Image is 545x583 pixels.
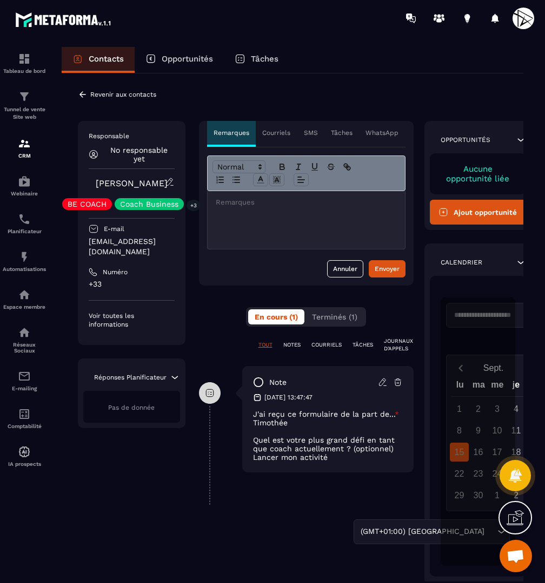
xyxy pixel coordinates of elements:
[3,461,46,467] p: IA prospects
[258,341,272,349] p: TOUT
[3,44,46,82] a: formationformationTableau de bord
[507,377,526,396] div: je
[18,445,31,458] img: automations
[369,260,406,277] button: Envoyer
[18,90,31,103] img: formation
[3,423,46,429] p: Comptabilité
[3,280,46,318] a: automationsautomationsEspace membre
[120,200,178,208] p: Coach Business
[358,526,487,538] span: (GMT+01:00) [GEOGRAPHIC_DATA]
[253,436,403,453] p: Quel est votre plus grand défi en tant que coach actuellement ? (optionnel)
[3,153,46,159] p: CRM
[3,167,46,205] a: automationsautomationsWebinaire
[3,318,46,362] a: social-networksocial-networkRéseaux Sociaux
[108,404,155,411] span: Pas de donnée
[264,393,313,402] p: [DATE] 13:47:47
[507,399,526,418] div: 4
[3,385,46,391] p: E-mailing
[18,175,31,188] img: automations
[3,399,46,437] a: accountantaccountantComptabilité
[3,266,46,272] p: Automatisations
[441,135,490,144] p: Opportunités
[89,132,175,140] p: Responsable
[3,304,46,310] p: Espace membre
[255,313,298,321] span: En cours (1)
[68,200,107,208] p: BE COACH
[104,225,124,233] p: E-mail
[3,129,46,167] a: formationformationCRM
[430,200,527,225] button: Ajout opportunité
[3,342,46,354] p: Réseaux Sociaux
[353,341,373,349] p: TÂCHES
[311,341,342,349] p: COURRIELS
[90,91,156,98] p: Revenir aux contacts
[18,52,31,65] img: formation
[283,341,301,349] p: NOTES
[253,410,403,418] p: J'ai reçu ce formulaire de la part de...
[135,47,224,73] a: Opportunités
[89,311,175,329] p: Voir toutes les informations
[248,309,304,324] button: En cours (1)
[304,128,318,137] p: SMS
[384,337,413,352] p: JOURNAUX D'APPELS
[327,260,363,277] button: Annuler
[441,258,482,267] p: Calendrier
[500,540,532,572] div: Ouvrir le chat
[15,10,112,29] img: logo
[18,213,31,226] img: scheduler
[507,421,526,440] div: 11
[18,288,31,301] img: automations
[224,47,289,73] a: Tâches
[375,263,400,274] div: Envoyer
[3,242,46,280] a: automationsautomationsAutomatisations
[3,191,46,196] p: Webinaire
[365,128,398,137] p: WhatsApp
[354,519,510,544] div: Search for option
[3,106,46,121] p: Tunnel de vente Site web
[94,373,167,382] p: Réponses Planificateur
[18,137,31,150] img: formation
[18,370,31,383] img: email
[3,68,46,74] p: Tableau de bord
[187,200,201,211] p: +3
[214,128,249,137] p: Remarques
[89,236,175,257] p: [EMAIL_ADDRESS][DOMAIN_NAME]
[18,326,31,339] img: social-network
[89,279,175,289] p: +33
[312,313,357,321] span: Terminés (1)
[331,128,353,137] p: Tâches
[262,128,290,137] p: Courriels
[96,178,168,188] a: [PERSON_NAME]
[305,309,364,324] button: Terminés (1)
[18,408,31,421] img: accountant
[3,82,46,129] a: formationformationTunnel de vente Site web
[269,377,287,388] p: note
[62,47,135,73] a: Contacts
[3,205,46,242] a: schedulerschedulerPlanificateur
[253,418,403,427] p: Timothée
[507,443,526,462] div: 18
[251,54,278,64] p: Tâches
[3,228,46,234] p: Planificateur
[104,146,175,163] p: No responsable yet
[18,250,31,263] img: automations
[253,453,403,462] p: Lancer mon activité
[162,54,213,64] p: Opportunités
[441,164,516,184] p: Aucune opportunité liée
[89,54,124,64] p: Contacts
[103,268,128,276] p: Numéro
[3,362,46,399] a: emailemailE-mailing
